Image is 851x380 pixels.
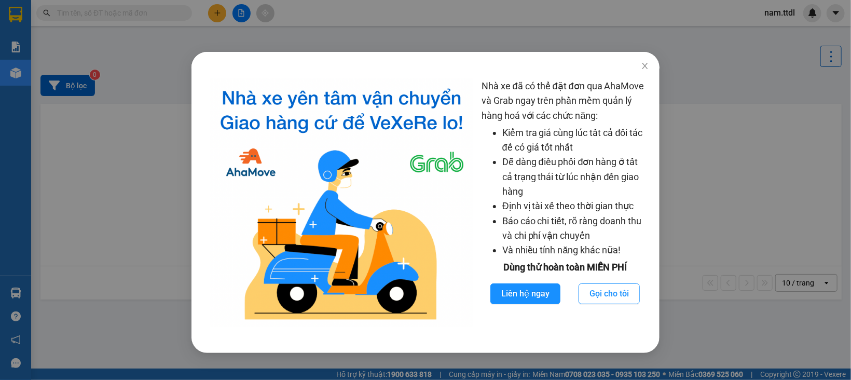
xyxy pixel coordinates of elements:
li: Kiểm tra giá cùng lúc tất cả đối tác để có giá tốt nhất [502,126,649,155]
li: Định vị tài xế theo thời gian thực [502,199,649,213]
button: Close [630,52,660,81]
span: Gọi cho tôi [589,287,629,300]
div: Nhà xe đã có thể đặt đơn qua AhaMove và Grab ngay trên phần mềm quản lý hàng hoá với các chức năng: [482,79,649,327]
img: logo [210,79,473,327]
span: Liên hệ ngay [501,287,550,300]
span: close [641,62,649,70]
div: Dùng thử hoàn toàn MIỄN PHÍ [482,260,649,275]
button: Liên hệ ngay [490,283,560,304]
li: Dễ dàng điều phối đơn hàng ở tất cả trạng thái từ lúc nhận đến giao hàng [502,155,649,199]
li: Và nhiều tính năng khác nữa! [502,243,649,257]
button: Gọi cho tôi [579,283,640,304]
li: Báo cáo chi tiết, rõ ràng doanh thu và chi phí vận chuyển [502,214,649,243]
